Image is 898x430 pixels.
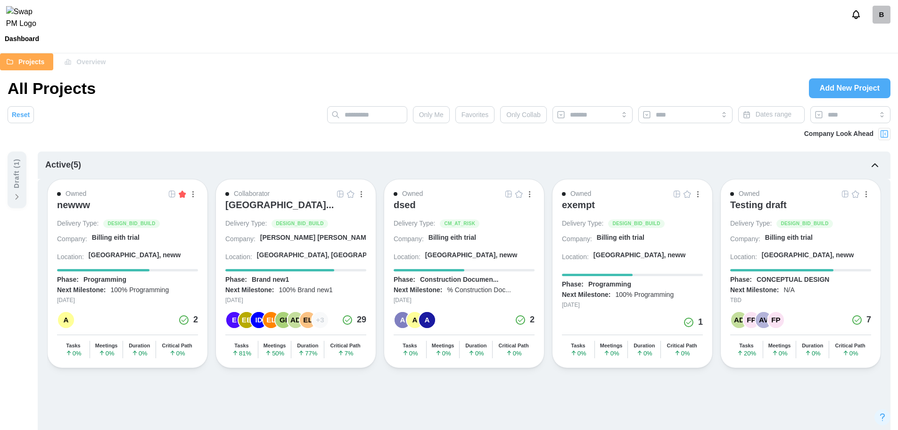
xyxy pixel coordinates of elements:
[225,253,252,262] div: Location:
[239,312,255,328] div: EE
[167,189,177,199] button: Grid Icon
[852,190,859,198] img: Empty Star
[99,350,115,356] span: 0 %
[738,106,805,123] button: Dates range
[83,275,126,285] div: Programming
[873,6,890,24] div: B
[420,275,498,285] div: Construction Documen...
[757,275,830,285] div: CONCEPTUAL DESIGN
[667,343,697,349] div: Critical Path
[802,343,823,349] div: Duration
[435,350,451,356] span: 0 %
[730,296,871,305] div: TBD
[593,251,686,260] div: [GEOGRAPHIC_DATA], neww
[57,199,90,211] div: newww
[232,350,251,356] span: 81 %
[515,190,523,198] img: Empty Star
[394,219,435,228] div: Delivery Type:
[279,286,332,295] div: 100% Brand new1
[419,107,444,123] span: Only Me
[394,235,424,244] div: Company:
[809,78,890,98] a: Add New Project
[394,296,535,305] div: [DATE]
[672,189,682,199] button: Grid Icon
[66,189,86,199] div: Owned
[804,129,873,139] div: Company Look Ahead
[95,343,118,349] div: Meetings
[768,312,784,328] div: FP
[89,251,181,260] div: [GEOGRAPHIC_DATA], neww
[820,79,880,98] span: Add New Project
[6,6,44,30] img: Swap PM Logo
[394,199,535,219] a: dsed
[234,189,270,199] div: Collaborator
[193,313,198,327] div: 2
[730,275,752,285] div: Phase:
[402,189,423,199] div: Owned
[850,189,861,199] button: Empty Star
[499,343,529,349] div: Critical Path
[880,129,889,139] img: Project Look Ahead Button
[783,286,794,295] div: N/A
[260,233,442,243] div: [PERSON_NAME] [PERSON_NAME] [PERSON_NAME] A...
[840,189,850,199] button: Grid Icon
[57,286,106,295] div: Next Milestone:
[841,190,849,198] img: Grid Icon
[805,350,821,356] span: 0 %
[600,343,623,349] div: Meetings
[562,219,603,228] div: Delivery Type:
[562,235,592,244] div: Company:
[447,286,511,295] div: % Construction Doc...
[514,189,524,199] button: Empty Star
[276,220,323,228] span: DESIGN_BID_BUILD
[588,280,631,289] div: Programming
[571,343,585,349] div: Tasks
[5,35,39,42] div: Dashboard
[597,233,644,243] div: Billing eith trial
[92,233,140,243] div: Billing eith trial
[562,253,589,262] div: Location:
[781,220,828,228] span: DESIGN_BID_BUILD
[12,159,22,188] div: Draft ( 1 )
[570,350,586,356] span: 0 %
[57,275,79,285] div: Phase:
[92,233,198,246] a: Billing eith trial
[730,286,779,295] div: Next Milestone:
[597,233,703,246] a: Billing eith trial
[503,189,514,199] button: Grid Icon
[730,235,760,244] div: Company:
[395,312,411,328] div: A
[562,290,610,300] div: Next Milestone:
[634,343,655,349] div: Duration
[260,233,366,246] a: [PERSON_NAME] [PERSON_NAME] [PERSON_NAME] A...
[730,253,757,262] div: Location:
[772,350,788,356] span: 0 %
[603,350,619,356] span: 0 %
[762,251,854,260] div: [GEOGRAPHIC_DATA], neww
[562,301,703,310] div: [DATE]
[731,312,747,328] div: AD
[413,106,450,123] button: Only Me
[765,233,813,243] div: Billing eith trial
[394,286,442,295] div: Next Milestone:
[132,350,148,356] span: 0 %
[297,343,318,349] div: Duration
[428,233,535,246] a: Billing eith trial
[730,219,772,228] div: Delivery Type:
[300,312,316,328] div: EL
[730,199,787,211] div: Testing draft
[57,235,87,244] div: Company:
[673,190,681,198] img: Grid Icon
[129,343,150,349] div: Duration
[873,6,890,24] a: billingcheck4
[225,296,366,305] div: [DATE]
[18,54,44,70] span: Projects
[730,199,871,219] a: Testing draft
[756,110,791,118] span: Dates range
[76,54,106,70] span: Overview
[234,343,248,349] div: Tasks
[66,343,80,349] div: Tasks
[615,290,674,300] div: 100% Programming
